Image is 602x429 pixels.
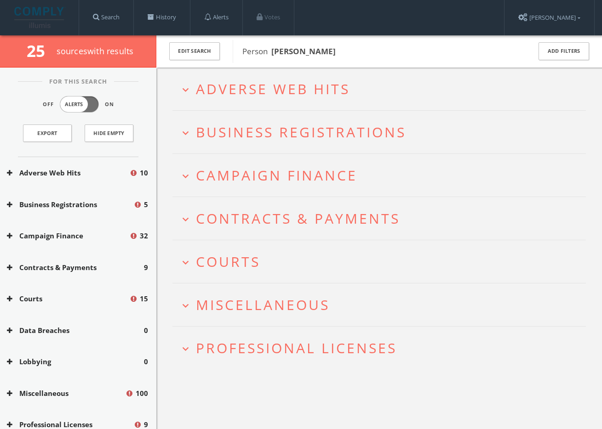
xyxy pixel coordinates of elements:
button: Courts [7,294,129,304]
span: Professional Licenses [196,339,397,357]
button: expand_moreContracts & Payments [179,211,586,226]
span: 100 [136,388,148,399]
button: expand_moreCourts [179,254,586,269]
i: expand_more [179,170,192,182]
button: Lobbying [7,356,144,367]
i: expand_more [179,343,192,355]
span: Person [242,46,336,56]
span: 0 [144,356,148,367]
b: [PERSON_NAME] [271,46,336,56]
span: For This Search [42,77,114,86]
i: expand_more [179,299,192,312]
button: Adverse Web Hits [7,168,129,178]
button: expand_moreProfessional Licenses [179,340,586,356]
a: Export [23,124,72,142]
span: Adverse Web Hits [196,79,350,98]
img: illumis [14,7,66,28]
button: Contracts & Payments [7,262,144,273]
button: Miscellaneous [7,388,125,399]
button: Business Registrations [7,199,133,210]
span: source s with results [57,45,134,56]
button: expand_moreAdverse Web Hits [179,81,586,96]
button: Hide Empty [85,124,133,142]
button: expand_moreBusiness Registrations [179,124,586,140]
span: 10 [140,168,148,178]
span: Business Registrations [196,123,406,141]
span: 9 [144,262,148,273]
span: Courts [196,252,260,271]
button: Edit Search [169,42,220,60]
i: expand_more [179,84,192,96]
span: 0 [144,325,148,336]
button: expand_moreMiscellaneous [179,297,586,312]
i: expand_more [179,127,192,139]
span: Miscellaneous [196,295,330,314]
i: expand_more [179,213,192,226]
button: Campaign Finance [7,231,129,241]
button: Add Filters [539,42,589,60]
span: Campaign Finance [196,166,357,185]
i: expand_more [179,256,192,269]
span: Contracts & Payments [196,209,400,228]
span: On [105,101,114,108]
button: Data Breaches [7,325,144,336]
span: 15 [140,294,148,304]
button: expand_moreCampaign Finance [179,168,586,183]
span: 32 [140,231,148,241]
span: 25 [27,40,53,62]
span: 5 [144,199,148,210]
span: Off [43,101,54,108]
